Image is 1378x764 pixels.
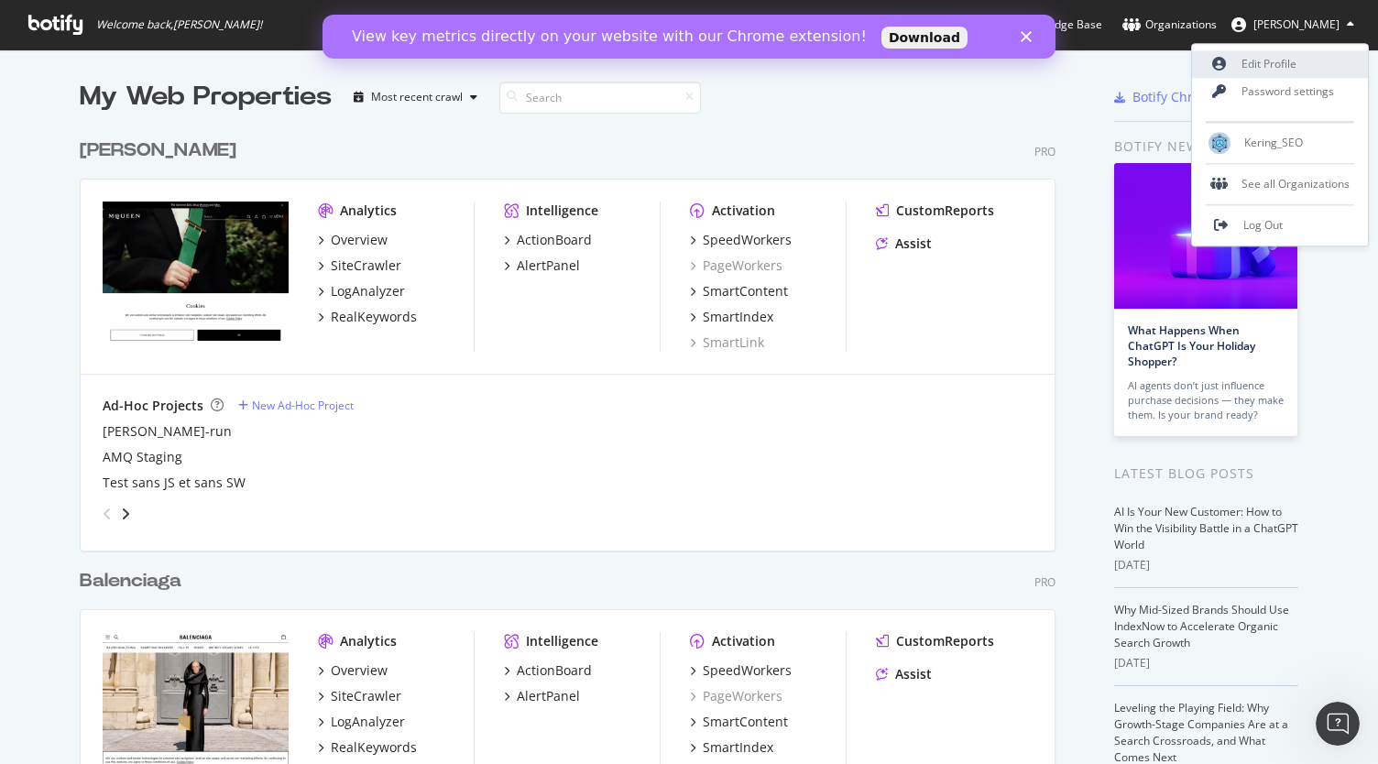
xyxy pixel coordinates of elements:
[371,92,463,103] div: Most recent crawl
[1114,136,1298,157] div: Botify news
[690,333,764,352] a: SmartLink
[80,568,189,595] a: Balenciaga
[119,505,132,523] div: angle-right
[1192,50,1368,78] a: Edit Profile
[703,231,792,249] div: SpeedWorkers
[698,16,716,27] div: Close
[80,568,181,595] div: Balenciaga
[318,661,388,680] a: Overview
[1316,702,1360,746] iframe: Intercom live chat
[96,17,262,32] span: Welcome back, [PERSON_NAME] !
[318,256,401,275] a: SiteCrawler
[80,79,332,115] div: My Web Properties
[690,713,788,731] a: SmartContent
[331,231,388,249] div: Overview
[331,282,405,300] div: LogAnalyzer
[1243,218,1283,234] span: Log Out
[690,282,788,300] a: SmartContent
[1192,170,1368,198] div: See all Organizations
[331,308,417,326] div: RealKeywords
[876,235,932,253] a: Assist
[1114,655,1298,671] div: [DATE]
[1114,464,1298,484] div: Latest Blog Posts
[238,398,354,413] a: New Ad-Hoc Project
[1244,136,1303,151] span: Kering_SEO
[340,202,397,220] div: Analytics
[703,713,788,731] div: SmartContent
[517,231,592,249] div: ActionBoard
[80,137,244,164] a: [PERSON_NAME]
[1128,322,1255,369] a: What Happens When ChatGPT Is Your Holiday Shopper?
[504,661,592,680] a: ActionBoard
[331,256,401,275] div: SiteCrawler
[318,687,401,705] a: SiteCrawler
[1128,378,1284,422] div: AI agents don’t just influence purchase decisions — they make them. Is your brand ready?
[703,282,788,300] div: SmartContent
[323,15,1055,59] iframe: Intercom live chat banner
[103,202,289,350] img: www.alexandermcqueen.com
[690,308,773,326] a: SmartIndex
[517,661,592,680] div: ActionBoard
[1253,16,1340,32] span: Céline VERDIER
[504,256,580,275] a: AlertPanel
[103,474,246,492] a: Test sans JS et sans SW
[1114,557,1298,573] div: [DATE]
[331,661,388,680] div: Overview
[331,713,405,731] div: LogAnalyzer
[876,632,994,650] a: CustomReports
[1217,10,1369,39] button: [PERSON_NAME]
[1192,78,1368,105] a: Password settings
[1114,504,1298,552] a: AI Is Your New Customer: How to Win the Visibility Battle in a ChatGPT World
[340,632,397,650] div: Analytics
[95,499,119,529] div: angle-left
[103,422,232,441] a: [PERSON_NAME]-run
[103,448,182,466] a: AMQ Staging
[103,397,203,415] div: Ad-Hoc Projects
[1034,574,1055,590] div: Pro
[318,713,405,731] a: LogAnalyzer
[318,308,417,326] a: RealKeywords
[876,202,994,220] a: CustomReports
[1114,163,1297,309] img: What Happens When ChatGPT Is Your Holiday Shopper?
[526,632,598,650] div: Intelligence
[526,202,598,220] div: Intelligence
[1208,132,1230,154] img: Kering_SEO
[690,231,792,249] a: SpeedWorkers
[346,82,485,112] button: Most recent crawl
[703,661,792,680] div: SpeedWorkers
[712,202,775,220] div: Activation
[703,738,773,757] div: SmartIndex
[1114,602,1289,650] a: Why Mid-Sized Brands Should Use IndexNow to Accelerate Organic Search Growth
[1122,16,1217,34] div: Organizations
[252,398,354,413] div: New Ad-Hoc Project
[517,256,580,275] div: AlertPanel
[318,282,405,300] a: LogAnalyzer
[1132,88,1262,106] div: Botify Chrome Plugin
[499,82,701,114] input: Search
[331,738,417,757] div: RealKeywords
[690,661,792,680] a: SpeedWorkers
[896,632,994,650] div: CustomReports
[690,256,782,275] a: PageWorkers
[504,687,580,705] a: AlertPanel
[1114,88,1262,106] a: Botify Chrome Plugin
[712,632,775,650] div: Activation
[703,308,773,326] div: SmartIndex
[896,202,994,220] div: CustomReports
[1192,212,1368,239] a: Log Out
[318,231,388,249] a: Overview
[517,687,580,705] div: AlertPanel
[504,231,592,249] a: ActionBoard
[876,665,932,683] a: Assist
[895,235,932,253] div: Assist
[318,738,417,757] a: RealKeywords
[80,137,236,164] div: [PERSON_NAME]
[690,738,773,757] a: SmartIndex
